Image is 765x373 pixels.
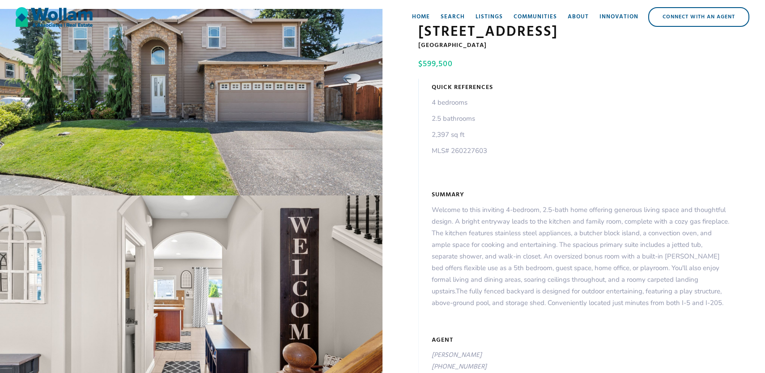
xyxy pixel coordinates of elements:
[562,4,594,30] a: About
[432,145,487,157] p: MLS# 260227603
[432,204,729,309] p: Welcome to this inviting 4-bedroom, 2.5-bath home offering generous living space and thoughtful d...
[476,13,503,21] div: Listings
[432,336,589,345] h5: Agent
[435,4,470,30] a: Search
[432,97,487,108] p: 4 bedrooms
[594,4,644,30] a: Innovation
[514,13,557,21] div: Communities
[441,13,465,21] div: Search
[412,13,430,21] div: Home
[432,161,487,173] p: ‍
[648,7,749,27] a: Connect with an Agent
[16,4,93,30] a: home
[508,4,562,30] a: Communities
[407,4,435,30] a: Home
[599,13,638,21] div: Innovation
[418,41,729,50] h5: [GEOGRAPHIC_DATA]
[432,129,487,140] p: 2,397 sq ft
[432,83,493,92] h5: Quick References
[432,361,589,373] div: [PHONE_NUMBER]
[418,59,727,70] h4: $599,500
[432,113,487,124] p: 2.5 bathrooms
[649,8,748,26] div: Connect with an Agent
[470,4,508,30] a: Listings
[432,313,729,325] p: ‍
[432,191,464,199] h5: Summary
[432,349,589,361] div: [PERSON_NAME]
[568,13,589,21] div: About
